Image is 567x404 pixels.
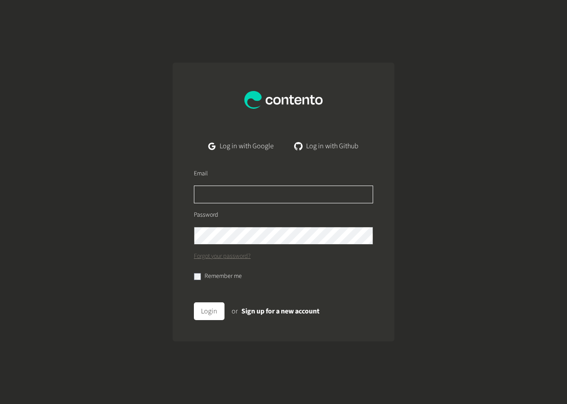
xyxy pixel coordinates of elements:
[232,306,238,316] span: or
[241,306,319,316] a: Sign up for a new account
[194,210,218,220] label: Password
[205,272,242,281] label: Remember me
[201,137,281,155] a: Log in with Google
[288,137,366,155] a: Log in with Github
[194,302,224,320] button: Login
[194,169,208,178] label: Email
[194,252,251,261] a: Forgot your password?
